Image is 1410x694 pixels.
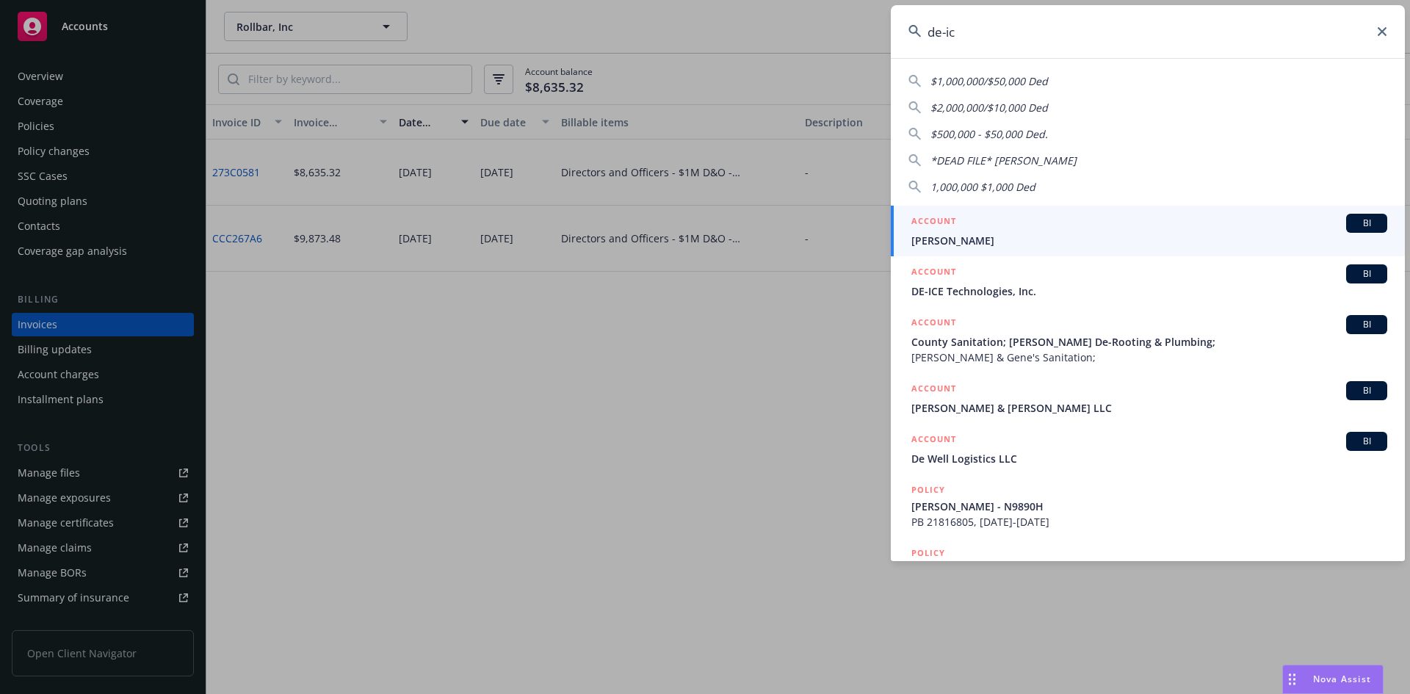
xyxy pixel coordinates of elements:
[1352,217,1381,230] span: BI
[911,350,1387,365] span: [PERSON_NAME] & Gene's Sanitation;
[891,373,1405,424] a: ACCOUNTBI[PERSON_NAME] & [PERSON_NAME] LLC
[911,264,956,282] h5: ACCOUNT
[930,127,1048,141] span: $500,000 - $50,000 Ded.
[930,101,1048,115] span: $2,000,000/$10,000 Ded
[911,283,1387,299] span: DE-ICE Technologies, Inc.
[911,499,1387,514] span: [PERSON_NAME] - N9890H
[911,214,956,231] h5: ACCOUNT
[891,206,1405,256] a: ACCOUNTBI[PERSON_NAME]
[891,424,1405,474] a: ACCOUNTBIDe Well Logistics LLC
[911,315,956,333] h5: ACCOUNT
[1282,665,1384,694] button: Nova Assist
[1352,384,1381,397] span: BI
[1352,318,1381,331] span: BI
[891,256,1405,307] a: ACCOUNTBIDE-ICE Technologies, Inc.
[911,451,1387,466] span: De Well Logistics LLC
[930,74,1048,88] span: $1,000,000/$50,000 Ded
[930,180,1035,194] span: 1,000,000 $1,000 Ded
[911,432,956,449] h5: ACCOUNT
[1352,267,1381,281] span: BI
[911,381,956,399] h5: ACCOUNT
[911,482,945,497] h5: POLICY
[1352,435,1381,448] span: BI
[911,514,1387,529] span: PB 21816805, [DATE]-[DATE]
[911,334,1387,350] span: County Sanitation; [PERSON_NAME] De-Rooting & Plumbing;
[911,233,1387,248] span: [PERSON_NAME]
[891,538,1405,601] a: POLICY
[911,546,945,560] h5: POLICY
[1283,665,1301,693] div: Drag to move
[891,307,1405,373] a: ACCOUNTBICounty Sanitation; [PERSON_NAME] De-Rooting & Plumbing;[PERSON_NAME] & Gene's Sanitation;
[1313,673,1371,685] span: Nova Assist
[911,400,1387,416] span: [PERSON_NAME] & [PERSON_NAME] LLC
[930,153,1077,167] span: *DEAD FILE* [PERSON_NAME]
[891,474,1405,538] a: POLICY[PERSON_NAME] - N9890HPB 21816805, [DATE]-[DATE]
[891,5,1405,58] input: Search...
